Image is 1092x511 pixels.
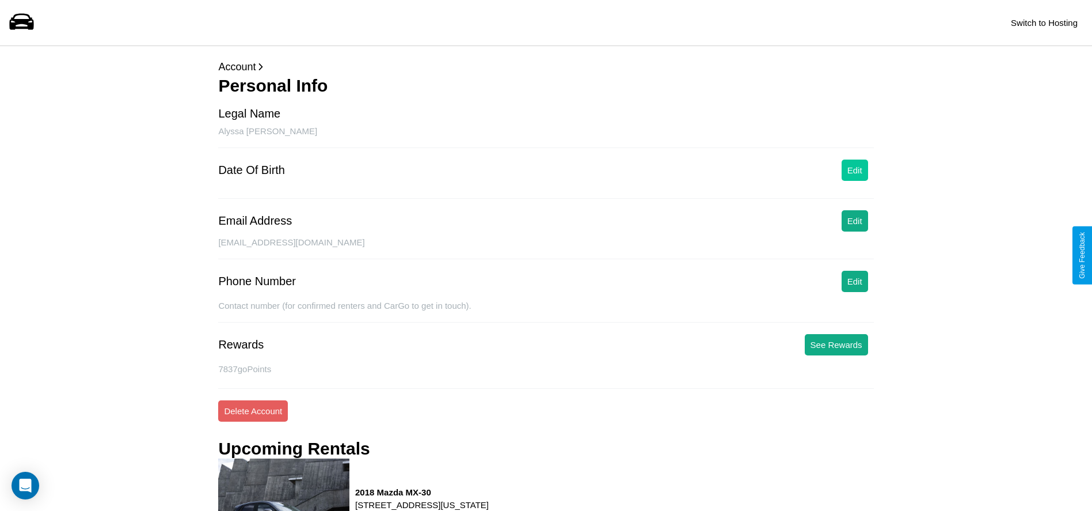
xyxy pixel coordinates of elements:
button: Delete Account [218,400,288,422]
div: Open Intercom Messenger [12,472,39,499]
h3: 2018 Mazda MX-30 [355,487,489,497]
div: Date Of Birth [218,164,285,177]
div: Rewards [218,338,264,351]
div: Phone Number [218,275,296,288]
div: Give Feedback [1078,232,1086,279]
button: Edit [842,160,868,181]
p: 7837 goPoints [218,361,873,377]
div: Alyssa [PERSON_NAME] [218,126,873,148]
button: See Rewards [805,334,868,355]
div: Legal Name [218,107,280,120]
button: Switch to Hosting [1005,12,1083,33]
div: [EMAIL_ADDRESS][DOMAIN_NAME] [218,237,873,259]
button: Edit [842,210,868,232]
p: Account [218,58,873,76]
div: Email Address [218,214,292,228]
h3: Upcoming Rentals [218,439,370,459]
h3: Personal Info [218,76,873,96]
button: Edit [842,271,868,292]
div: Contact number (for confirmed renters and CarGo to get in touch). [218,301,873,323]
